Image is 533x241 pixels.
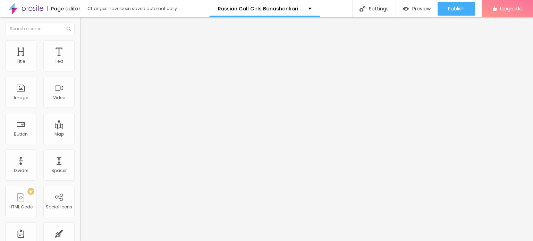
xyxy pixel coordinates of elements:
div: Title [17,59,25,64]
span: Upgrade [500,6,523,11]
img: view-1.svg [403,6,409,12]
iframe: Editor [80,17,533,241]
img: Icone [67,27,71,31]
div: Divider [14,168,28,173]
button: Preview [396,2,438,16]
div: Text [55,59,63,64]
div: Changes have been saved automatically [87,7,177,11]
div: HTML Code [9,205,33,209]
div: Spacer [51,168,67,173]
button: Publish [438,2,475,16]
p: Russian Call Girls Banashankari [GEOGRAPHIC_DATA] Escorts 100% Full Satisfaction [218,6,303,11]
div: Map [54,132,64,137]
div: Page editor [47,6,81,11]
div: Video [53,95,65,100]
span: Preview [412,6,431,11]
div: Button [14,132,28,137]
input: Search element [5,23,75,35]
img: Icone [359,6,365,12]
div: Image [14,95,28,100]
div: Social Icons [46,205,72,209]
span: Publish [448,6,465,11]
